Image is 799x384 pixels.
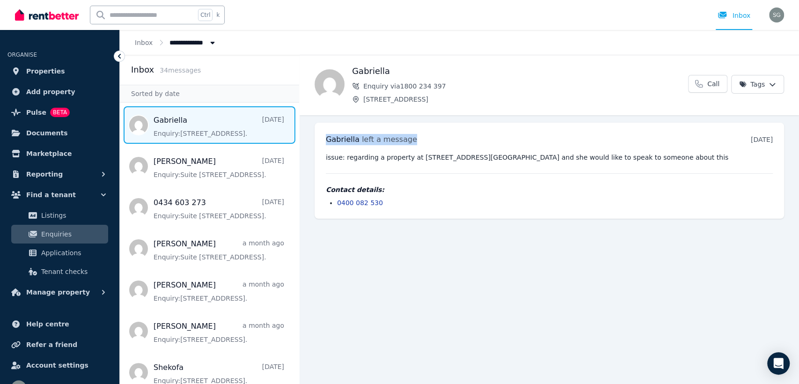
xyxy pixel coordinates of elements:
a: Help centre [7,315,112,333]
img: RentBetter [15,8,79,22]
h4: Contact details: [326,185,773,194]
span: Tenant checks [41,266,104,277]
h1: Gabriella [352,65,688,78]
span: Marketplace [26,148,72,159]
span: Help centre [26,318,69,330]
span: Refer a friend [26,339,77,350]
span: Reporting [26,169,63,180]
span: Ctrl [198,9,213,21]
pre: issue: regarding a property at [STREET_ADDRESS][GEOGRAPHIC_DATA] and she would like to speak to s... [326,153,773,162]
img: Gabriella [315,69,345,99]
span: Gabriella [326,135,359,144]
img: Sydney Gale [769,7,784,22]
span: Applications [41,247,104,258]
button: Reporting [7,165,112,184]
time: [DATE] [751,136,773,143]
span: Enquiry via 1800 234 397 [363,81,688,91]
span: Listings [41,210,104,221]
a: Account settings [7,356,112,375]
a: 0434 603 273[DATE]Enquiry:Suite [STREET_ADDRESS]. [154,197,284,221]
a: Enquiries [11,225,108,244]
a: Tenant checks [11,262,108,281]
span: Documents [26,127,68,139]
a: [PERSON_NAME]a month agoEnquiry:[STREET_ADDRESS]. [154,321,284,344]
a: Applications [11,244,108,262]
div: Sorted by date [120,85,299,103]
a: Inbox [135,39,153,46]
span: Pulse [26,107,46,118]
span: Properties [26,66,65,77]
span: [STREET_ADDRESS] [363,95,688,104]
a: Gabriella[DATE]Enquiry:[STREET_ADDRESS]. [154,115,284,138]
a: Refer a friend [7,335,112,354]
a: PulseBETA [7,103,112,122]
span: Add property [26,86,75,97]
button: Tags [731,75,784,94]
a: Documents [7,124,112,142]
a: [PERSON_NAME][DATE]Enquiry:Suite [STREET_ADDRESS]. [154,156,284,179]
span: BETA [50,108,70,117]
div: Inbox [718,11,750,20]
span: Call [707,79,719,89]
span: Enquiries [41,229,104,240]
a: 0400 082 530 [337,199,383,207]
span: Find a tenant [26,189,76,200]
a: [PERSON_NAME]a month agoEnquiry:Suite [STREET_ADDRESS]. [154,238,284,262]
span: Manage property [26,287,90,298]
a: [PERSON_NAME]a month agoEnquiry:[STREET_ADDRESS]. [154,280,284,303]
a: Add property [7,82,112,101]
span: Tags [739,80,765,89]
a: Listings [11,206,108,225]
button: Manage property [7,283,112,302]
div: Open Intercom Messenger [767,352,790,375]
nav: Breadcrumb [120,30,232,55]
a: Call [688,75,727,93]
span: 34 message s [160,66,201,74]
h2: Inbox [131,63,154,76]
span: ORGANISE [7,52,37,58]
span: k [216,11,220,19]
span: left a message [362,135,417,144]
button: Find a tenant [7,185,112,204]
a: Marketplace [7,144,112,163]
a: Properties [7,62,112,81]
span: Account settings [26,360,88,371]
